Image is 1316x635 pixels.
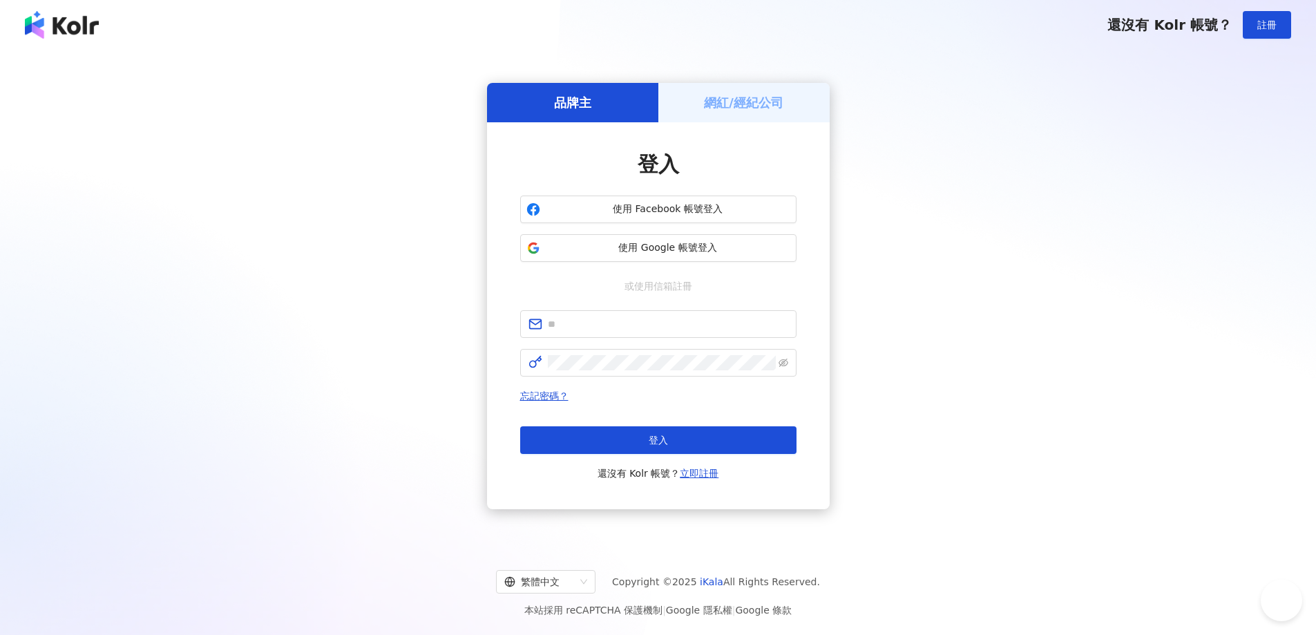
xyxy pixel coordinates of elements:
[1107,17,1232,33] span: 還沒有 Kolr 帳號？
[520,196,797,223] button: 使用 Facebook 帳號登入
[666,605,732,616] a: Google 隱私權
[700,576,723,587] a: iKala
[554,94,591,111] h5: 品牌主
[520,390,569,401] a: 忘記密碼？
[735,605,792,616] a: Google 條款
[1243,11,1291,39] button: 註冊
[1257,19,1277,30] span: 註冊
[546,202,790,216] span: 使用 Facebook 帳號登入
[649,435,668,446] span: 登入
[520,426,797,454] button: 登入
[615,278,702,294] span: 或使用信箱註冊
[680,468,718,479] a: 立即註冊
[732,605,736,616] span: |
[25,11,99,39] img: logo
[520,234,797,262] button: 使用 Google 帳號登入
[704,94,783,111] h5: 網紅/經紀公司
[546,241,790,255] span: 使用 Google 帳號登入
[524,602,792,618] span: 本站採用 reCAPTCHA 保護機制
[504,571,575,593] div: 繁體中文
[598,465,719,482] span: 還沒有 Kolr 帳號？
[612,574,820,590] span: Copyright © 2025 All Rights Reserved.
[662,605,666,616] span: |
[779,358,788,368] span: eye-invisible
[1261,580,1302,621] iframe: Help Scout Beacon - Open
[638,152,679,176] span: 登入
